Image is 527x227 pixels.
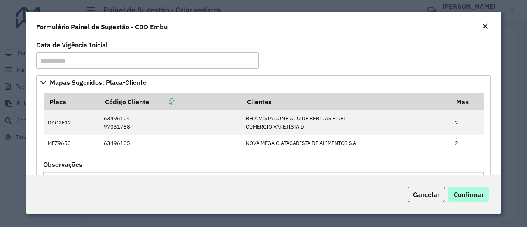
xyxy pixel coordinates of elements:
[36,75,491,89] a: Mapas Sugeridos: Placa-Cliente
[99,135,241,151] td: 63496105
[43,159,82,169] label: Observações
[451,135,484,151] td: 2
[241,110,450,135] td: BELA VISTA COMERCIO DE BEBIDAS EIRELI - COMERCIO VAREJISTA D
[413,190,440,199] span: Cancelar
[44,93,100,110] th: Placa
[241,135,450,151] td: NOVA MEGA G ATACADISTA DE ALIMENTOS S.A.
[36,22,168,32] h4: Formulário Painel de Sugestão - CDD Embu
[36,40,108,50] label: Data de Vigência Inicial
[451,110,484,135] td: 2
[448,187,489,202] button: Confirmar
[482,23,488,30] em: Fechar
[50,79,147,86] span: Mapas Sugeridos: Placa-Cliente
[451,93,484,110] th: Max
[479,21,491,32] button: Close
[454,190,484,199] span: Confirmar
[241,93,450,110] th: Clientes
[99,110,241,135] td: 63496104 97031788
[44,110,100,135] td: DAO2F12
[149,98,175,106] a: Copiar
[99,93,241,110] th: Código Cliente
[408,187,445,202] button: Cancelar
[44,135,100,151] td: MFZ9650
